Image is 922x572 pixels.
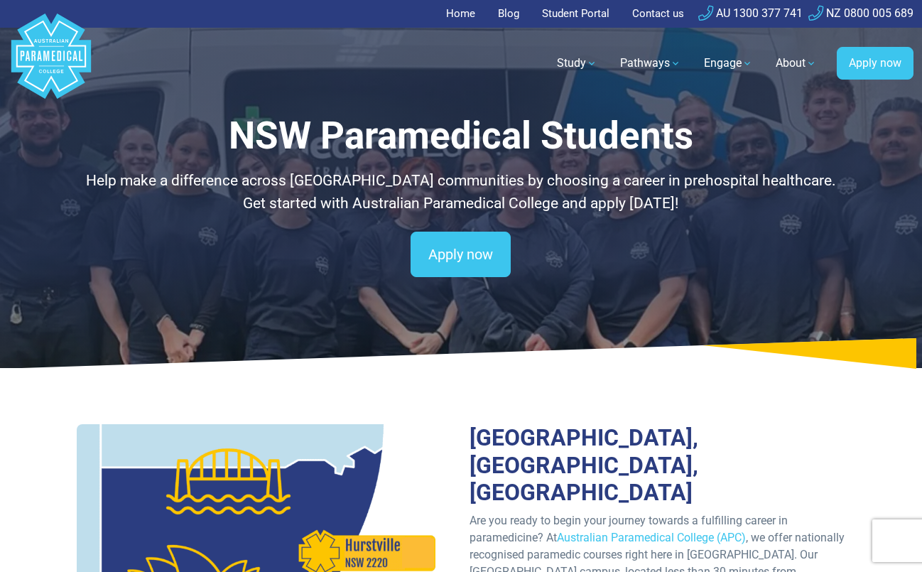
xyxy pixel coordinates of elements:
[548,43,606,83] a: Study
[470,424,845,506] h2: [GEOGRAPHIC_DATA], [GEOGRAPHIC_DATA], [GEOGRAPHIC_DATA]
[77,170,846,215] p: Help make a difference across [GEOGRAPHIC_DATA] communities by choosing a career in prehospital h...
[612,43,690,83] a: Pathways
[698,6,803,20] a: AU 1300 377 741
[695,43,761,83] a: Engage
[77,114,846,158] h1: NSW Paramedical Students
[411,232,511,277] a: Apply now
[837,47,913,80] a: Apply now
[767,43,825,83] a: About
[9,28,94,99] a: Australian Paramedical College
[808,6,913,20] a: NZ 0800 005 689
[557,531,746,544] a: Australian Paramedical College (APC)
